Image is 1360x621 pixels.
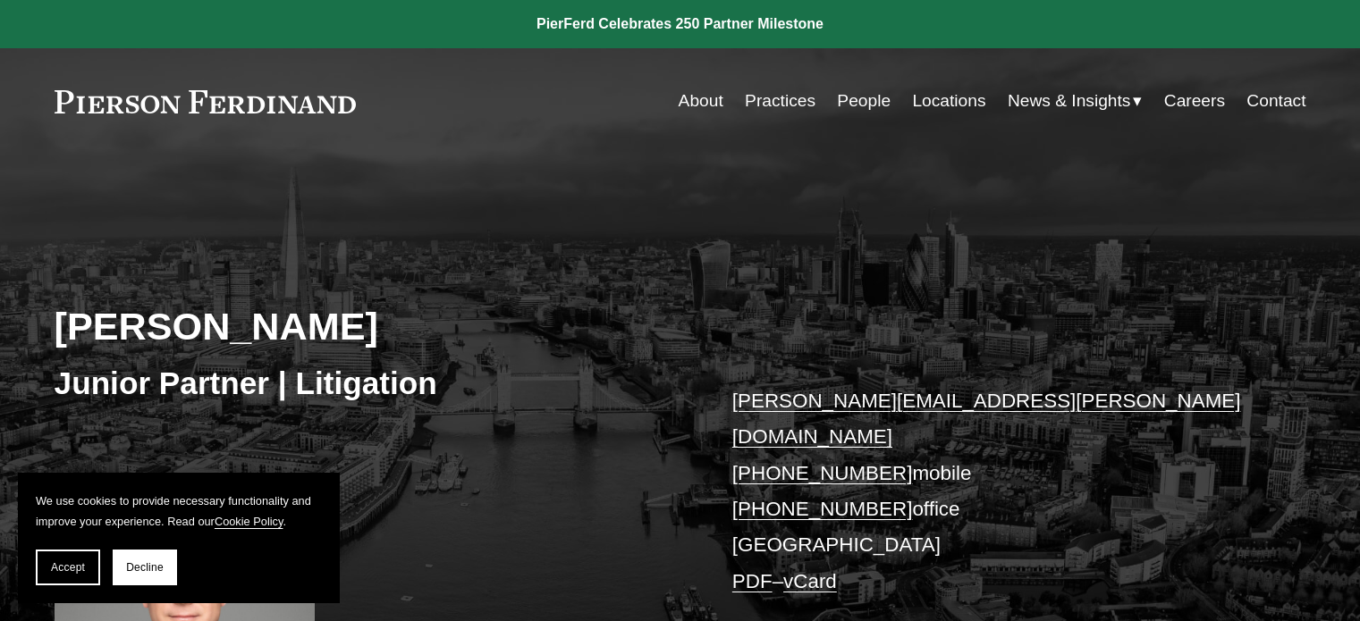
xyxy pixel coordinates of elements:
a: [PHONE_NUMBER] [732,498,913,520]
a: [PERSON_NAME][EMAIL_ADDRESS][PERSON_NAME][DOMAIN_NAME] [732,390,1241,448]
a: PDF [732,570,773,592]
button: Decline [113,550,177,585]
h3: Junior Partner | Litigation [55,364,680,403]
a: vCard [783,570,837,592]
a: Contact [1246,84,1305,118]
h2: [PERSON_NAME] [55,303,680,349]
p: We use cookies to provide necessary functionality and improve your experience. Read our . [36,491,322,532]
span: News & Insights [1008,86,1131,117]
a: Careers [1164,84,1225,118]
a: Cookie Policy [215,515,283,528]
span: Decline [126,561,164,574]
a: Practices [745,84,815,118]
a: Locations [912,84,985,118]
section: Cookie banner [18,473,340,603]
a: folder dropdown [1008,84,1143,118]
button: Accept [36,550,100,585]
a: [PHONE_NUMBER] [732,462,913,484]
p: mobile office [GEOGRAPHIC_DATA] – [732,383,1254,600]
span: Accept [51,561,85,574]
a: About [679,84,723,118]
a: People [837,84,891,118]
